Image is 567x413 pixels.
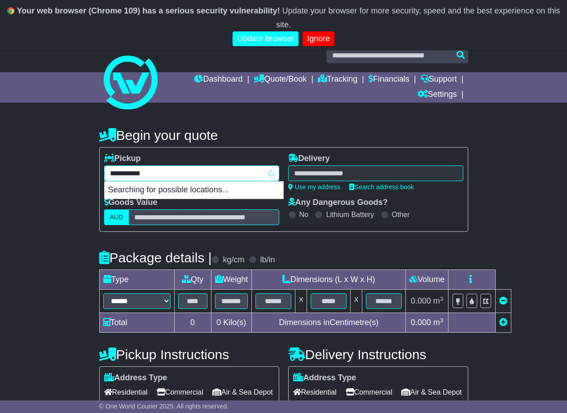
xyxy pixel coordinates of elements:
[303,31,334,46] a: Ignore
[99,313,174,333] td: Total
[194,72,242,87] a: Dashboard
[99,128,468,143] h4: Begin your quote
[254,72,307,87] a: Quote/Book
[351,290,362,313] td: x
[252,270,406,290] td: Dimensions (L x W x H)
[104,373,167,383] label: Address Type
[99,270,174,290] td: Type
[392,210,410,219] label: Other
[293,385,337,399] span: Residential
[288,198,388,208] label: Any Dangerous Goods?
[326,210,374,219] label: Lithium Battery
[211,313,252,333] td: Kilo(s)
[293,373,356,383] label: Address Type
[104,385,148,399] span: Residential
[252,313,406,333] td: Dimensions in Centimetre(s)
[499,318,507,327] a: Add new item
[433,296,444,305] span: m
[105,182,283,199] p: Searching for possible locations...
[499,296,507,305] a: Remove this item
[157,385,203,399] span: Commercial
[212,385,273,399] span: Air & Sea Depot
[369,72,409,87] a: Financials
[440,296,444,302] sup: 3
[211,270,252,290] td: Weight
[433,318,444,327] span: m
[104,209,129,225] label: AUD
[260,255,275,265] label: lb/in
[104,165,279,181] typeahead: Please provide city
[99,250,212,265] h4: Package details |
[288,154,330,164] label: Delivery
[104,198,158,208] label: Goods Value
[401,385,462,399] span: Air & Sea Depot
[349,183,414,191] a: Search address book
[223,255,244,265] label: kg/cm
[411,318,431,327] span: 0.000
[406,270,448,290] td: Volume
[299,210,308,219] label: No
[233,31,299,46] a: Update browser
[104,154,141,164] label: Pickup
[17,6,280,15] b: Your web browser (Chrome 109) has a serious security vulnerability!
[440,317,444,324] sup: 3
[174,270,211,290] td: Qty
[216,318,221,327] span: 0
[99,403,229,410] span: © One World Courier 2025. All rights reserved.
[174,313,211,333] td: 0
[346,385,392,399] span: Commercial
[421,72,457,87] a: Support
[418,87,457,103] a: Settings
[318,72,357,87] a: Tracking
[411,296,431,305] span: 0.000
[295,290,307,313] td: x
[288,347,468,362] h4: Delivery Instructions
[276,6,560,29] span: Update your browser for more security, speed and the best experience on this site.
[99,347,279,362] h4: Pickup Instructions
[288,183,340,191] a: Use my address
